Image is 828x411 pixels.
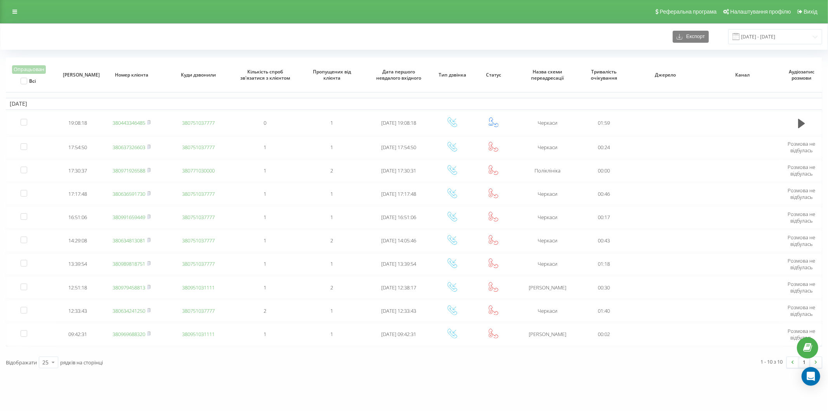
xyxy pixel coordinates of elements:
[57,323,98,345] td: 09:42:31
[798,357,810,368] a: 1
[788,187,815,200] span: Розмова не відбулась
[330,260,333,267] span: 1
[57,300,98,322] td: 12:33:43
[305,69,358,81] span: Пропущених від клієнта
[673,31,709,43] button: Експорт
[381,119,416,126] span: [DATE] 19:08:18
[581,160,627,181] td: 00:00
[330,331,333,338] span: 1
[113,214,145,221] a: 380991659449
[788,140,815,154] span: Розмова не відбулась
[381,307,416,314] span: [DATE] 12:33:43
[381,144,416,151] span: [DATE] 17:54:50
[60,359,103,366] span: рядків на сторінці
[587,69,621,81] span: Тривалість очікування
[514,111,581,135] td: Черкаси
[182,214,215,221] a: 380751037777
[182,119,215,126] a: 380751037777
[788,211,815,224] span: Розмова не відбулась
[381,284,416,291] span: [DATE] 12:38:17
[712,72,774,78] span: Канал
[330,167,333,174] span: 2
[57,230,98,252] td: 14:29:08
[521,69,574,81] span: Назва схеми переадресації
[21,78,36,84] label: Всі
[330,214,333,221] span: 1
[788,327,815,341] span: Розмова не відбулась
[581,230,627,252] td: 00:43
[730,9,791,15] span: Налаштування профілю
[113,331,145,338] a: 380969688320
[182,307,215,314] a: 380751037777
[264,214,266,221] span: 1
[581,277,627,298] td: 00:30
[786,69,816,81] span: Аудіозапис розмови
[6,359,37,366] span: Відображати
[372,69,425,81] span: Дата першого невдалого вхідного
[381,214,416,221] span: [DATE] 16:51:06
[113,167,145,174] a: 380971926588
[802,367,820,386] div: Open Intercom Messenger
[479,72,509,78] span: Статус
[330,307,333,314] span: 1
[330,190,333,197] span: 1
[57,206,98,228] td: 16:51:06
[264,284,266,291] span: 1
[761,358,783,366] div: 1 - 10 з 10
[42,359,49,366] div: 25
[660,9,717,15] span: Реферальна програма
[172,72,225,78] span: Куди дзвонили
[264,237,266,244] span: 1
[788,234,815,247] span: Розмова не відбулась
[57,253,98,275] td: 13:39:54
[581,183,627,205] td: 00:46
[437,72,467,78] span: Тип дзвінка
[581,323,627,345] td: 00:02
[182,331,215,338] a: 380951031111
[381,190,416,197] span: [DATE] 17:17:48
[113,307,145,314] a: 380634241250
[381,331,416,338] span: [DATE] 09:42:31
[514,160,581,181] td: Поліклініка
[182,237,215,244] a: 380751037777
[514,230,581,252] td: Черкаси
[105,72,158,78] span: Номер клієнта
[514,253,581,275] td: Черкаси
[182,284,215,291] a: 380951031111
[57,277,98,298] td: 12:51:18
[113,237,145,244] a: 380634813081
[264,119,266,126] span: 0
[264,307,266,314] span: 2
[514,136,581,158] td: Черкаси
[63,72,93,78] span: [PERSON_NAME]
[57,136,98,158] td: 17:54:50
[514,277,581,298] td: [PERSON_NAME]
[581,206,627,228] td: 00:17
[788,304,815,317] span: Розмова не відбулась
[113,284,145,291] a: 380979458813
[330,119,333,126] span: 1
[330,144,333,151] span: 1
[264,144,266,151] span: 1
[581,300,627,322] td: 01:40
[113,260,145,267] a: 380989818751
[57,111,98,135] td: 19:08:18
[514,206,581,228] td: Черкаси
[264,260,266,267] span: 1
[182,190,215,197] a: 380751037777
[381,167,416,174] span: [DATE] 17:30:31
[330,284,333,291] span: 2
[581,253,627,275] td: 01:18
[788,164,815,177] span: Розмова не відбулась
[788,280,815,294] span: Розмова не відбулась
[381,260,416,267] span: [DATE] 13:39:54
[788,257,815,271] span: Розмова не відбулась
[239,69,292,81] span: Кількість спроб зв'язатися з клієнтом
[514,183,581,205] td: Черкаси
[113,190,145,197] a: 380636591730
[330,237,333,244] span: 2
[57,183,98,205] td: 17:17:48
[514,323,581,345] td: [PERSON_NAME]
[581,111,627,135] td: 01:59
[182,167,215,174] a: 380771030000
